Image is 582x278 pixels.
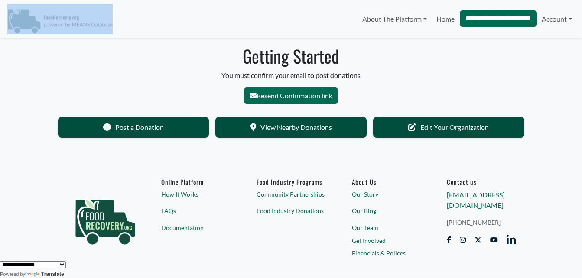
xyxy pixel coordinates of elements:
[432,10,459,28] a: Home
[58,117,209,138] a: Post a Donation
[352,236,421,245] a: Get Involved
[447,218,516,227] a: [PHONE_NUMBER]
[358,10,432,28] a: About The Platform
[352,206,421,215] a: Our Blog
[257,190,325,199] a: Community Partnerships
[257,178,325,186] h6: Food Industry Programs
[447,178,516,186] h6: Contact us
[352,190,421,199] a: Our Story
[161,178,230,186] h6: Online Platform
[25,272,41,278] img: Google Translate
[7,8,113,34] img: NavigationLogo_FoodRecovery-91c16205cd0af1ed486a0f1a7774a6544ea792ac00100771e7dd3ec7c0e58e41.png
[161,190,230,199] a: How It Works
[49,70,533,81] p: You must confirm your email to post donations
[66,178,144,260] img: food_recovery_green_logo-76242d7a27de7ed26b67be613a865d9c9037ba317089b267e0515145e5e51427.png
[25,271,64,277] a: Translate
[352,249,421,258] a: Financials & Polices
[257,206,325,215] a: Food Industry Donations
[215,117,367,138] a: View Nearby Donations
[244,87,338,104] button: Resend Confirmation link
[352,223,421,232] a: Our Team
[49,45,533,66] h1: Getting Started
[352,178,421,186] a: About Us
[373,117,524,138] a: Edit Your Organization
[537,10,577,28] a: Account
[161,206,230,215] a: FAQs
[161,223,230,232] a: Documentation
[447,191,505,209] a: [EMAIL_ADDRESS][DOMAIN_NAME]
